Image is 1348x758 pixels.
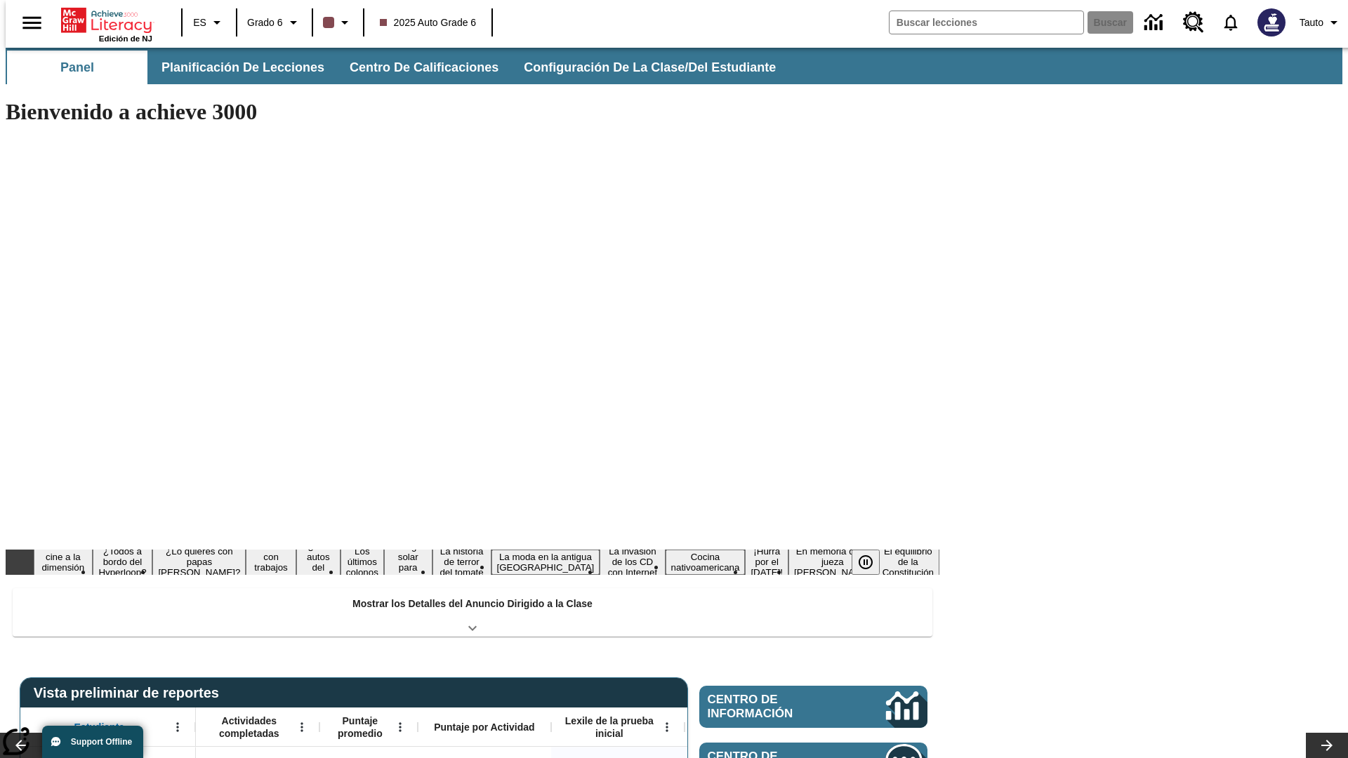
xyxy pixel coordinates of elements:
button: Centro de calificaciones [338,51,510,84]
input: Buscar campo [890,11,1083,34]
button: Diapositiva 11 Cocina nativoamericana [666,550,746,575]
div: Portada [61,5,152,43]
a: Centro de recursos, Se abrirá en una pestaña nueva. [1175,4,1212,41]
button: Diapositiva 1 Llevar el cine a la dimensión X [34,539,93,585]
button: Planificación de lecciones [150,51,336,84]
button: Diapositiva 4 Niños con trabajos sucios [246,539,296,585]
button: Carrusel de lecciones, seguir [1306,733,1348,758]
button: Diapositiva 7 Energía solar para todos [384,539,432,585]
button: Pausar [852,550,880,575]
button: Diapositiva 5 ¿Los autos del futuro? [296,539,341,585]
button: Abrir menú [167,717,188,738]
span: Centro de información [708,693,839,721]
button: Diapositiva 3 ¿Lo quieres con papas fritas? [152,544,246,580]
button: Support Offline [42,726,143,758]
button: Diapositiva 8 La historia de terror del tomate [432,544,491,580]
span: Estudiante [74,721,125,733]
span: Support Offline [71,737,132,747]
div: Pausar [852,550,894,575]
button: Grado: Grado 6, Elige un grado [242,10,308,35]
button: Abrir menú [656,717,678,738]
span: Vista preliminar de reportes [34,685,226,701]
span: Puntaje por Actividad [434,721,534,733]
button: Diapositiva 9 La moda en la antigua Roma [491,550,600,575]
span: ES [193,15,206,30]
span: 2025 Auto Grade 6 [380,15,477,30]
a: Portada [61,6,152,34]
a: Notificaciones [1212,4,1249,41]
span: Puntaje promedio [326,714,394,740]
button: Diapositiva 10 La invasión de los CD con Internet [600,544,665,580]
span: Grado 6 [247,15,283,30]
button: Diapositiva 2 ¿Todos a bordo del Hyperloop? [93,544,153,580]
span: Lexile de la prueba inicial [558,714,661,740]
button: Lenguaje: ES, Selecciona un idioma [187,10,232,35]
a: Centro de información [699,686,927,728]
div: Mostrar los Detalles del Anuncio Dirigido a la Clase [13,588,932,637]
div: Subbarra de navegación [6,48,1342,84]
img: Avatar [1257,8,1286,36]
button: Diapositiva 12 ¡Hurra por el Día de la Constitución! [745,544,788,580]
span: Edición de NJ [99,34,152,43]
button: Abrir el menú lateral [11,2,53,44]
button: Escoja un nuevo avatar [1249,4,1294,41]
button: Diapositiva 14 El equilibrio de la Constitución [877,544,939,580]
button: Abrir menú [291,717,312,738]
button: Diapositiva 6 Los últimos colonos [341,544,384,580]
span: Actividades completadas [203,714,296,740]
p: Mostrar los Detalles del Anuncio Dirigido a la Clase [352,597,593,611]
button: Panel [7,51,147,84]
button: Abrir menú [390,717,411,738]
button: El color de la clase es café oscuro. Cambiar el color de la clase. [317,10,359,35]
div: Subbarra de navegación [6,51,788,84]
a: Centro de información [1136,4,1175,42]
button: Configuración de la clase/del estudiante [513,51,787,84]
h1: Bienvenido a achieve 3000 [6,99,939,125]
span: Tauto [1300,15,1323,30]
button: Diapositiva 13 En memoria de la jueza O'Connor [788,544,877,580]
button: Perfil/Configuración [1294,10,1348,35]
